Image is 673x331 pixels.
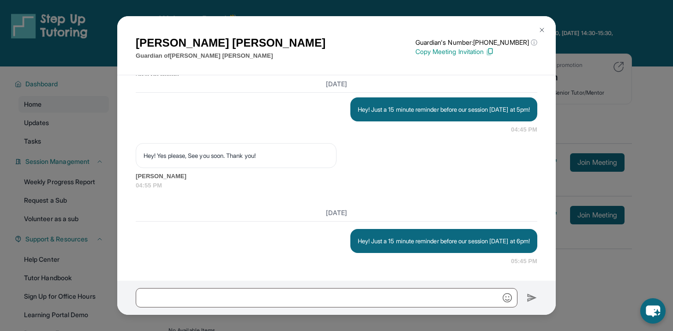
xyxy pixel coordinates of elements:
[538,26,546,34] img: Close Icon
[415,47,537,56] p: Copy Meeting Invitation
[531,38,537,47] span: ⓘ
[511,125,537,134] span: 04:45 PM
[136,208,537,217] h3: [DATE]
[136,79,537,88] h3: [DATE]
[136,35,325,51] h1: [PERSON_NAME] [PERSON_NAME]
[527,292,537,303] img: Send icon
[136,181,537,190] span: 04:55 PM
[144,151,329,160] p: Hey! Yes please, See you soon. Thank you!
[358,105,530,114] p: Hey! Just a 15 minute reminder before our session [DATE] at 5pm!
[640,298,666,324] button: chat-button
[136,172,537,181] span: [PERSON_NAME]
[511,257,537,266] span: 05:45 PM
[358,236,530,246] p: Hey! Just a 15 minute reminder before our session [DATE] at 6pm!
[415,38,537,47] p: Guardian's Number: [PHONE_NUMBER]
[136,51,325,60] p: Guardian of [PERSON_NAME] [PERSON_NAME]
[503,293,512,302] img: Emoji
[486,48,494,56] img: Copy Icon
